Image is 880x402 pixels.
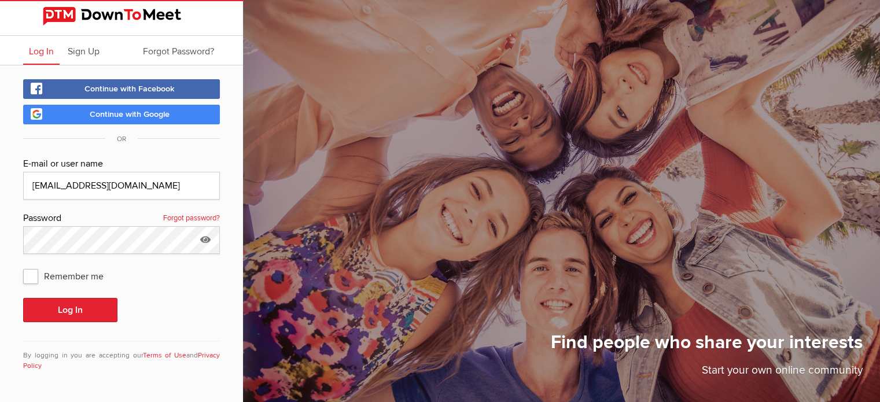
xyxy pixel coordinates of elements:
[163,211,220,226] a: Forgot password?
[23,105,220,124] a: Continue with Google
[551,362,863,385] p: Start your own online community
[84,84,175,94] span: Continue with Facebook
[68,46,100,57] span: Sign Up
[62,36,105,65] a: Sign Up
[143,46,214,57] span: Forgot Password?
[105,135,138,143] span: OR
[23,79,220,99] a: Continue with Facebook
[90,109,170,119] span: Continue with Google
[23,211,220,226] div: Password
[137,36,220,65] a: Forgot Password?
[551,331,863,362] h1: Find people who share your interests
[29,46,54,57] span: Log In
[23,36,60,65] a: Log In
[23,341,220,371] div: By logging in you are accepting our and
[143,351,187,360] a: Terms of Use
[23,298,117,322] button: Log In
[23,265,115,286] span: Remember me
[23,157,220,172] div: E-mail or user name
[23,172,220,200] input: Email@address.com
[43,7,200,25] img: DownToMeet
